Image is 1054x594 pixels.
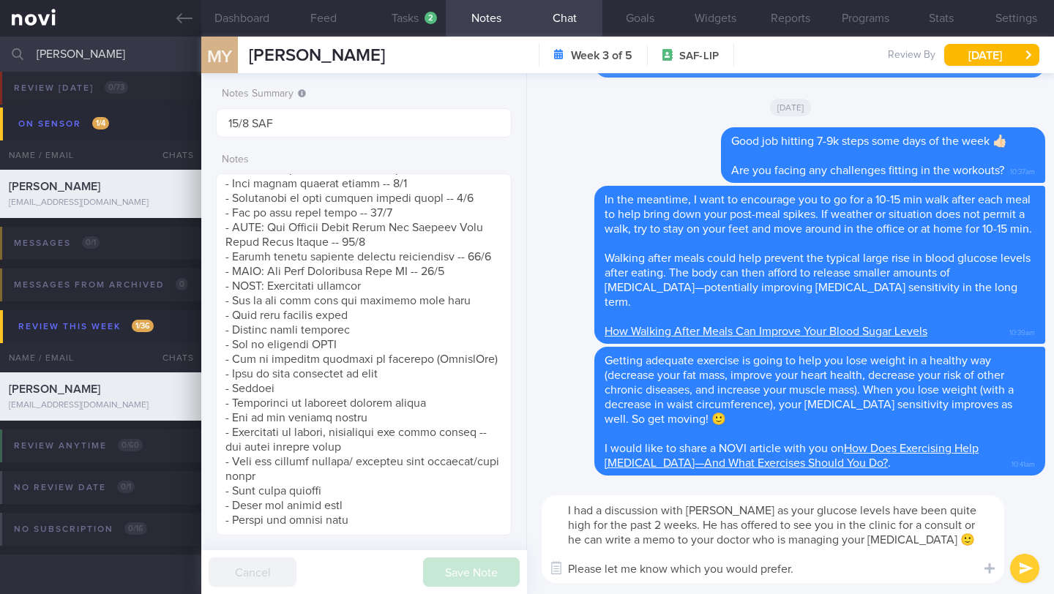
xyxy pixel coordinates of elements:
[9,181,100,192] span: [PERSON_NAME]
[10,478,138,497] div: No review date
[9,198,193,208] div: [EMAIL_ADDRESS][DOMAIN_NAME]
[10,436,146,456] div: Review anytime
[249,47,385,64] span: [PERSON_NAME]
[9,383,100,395] span: [PERSON_NAME]
[222,154,506,167] label: Notes
[1012,456,1035,470] span: 10:41am
[124,522,147,535] span: 0 / 16
[731,165,1004,176] span: Are you facing any challenges fitting in the workouts?
[605,252,1031,308] span: Walking after meals could help prevent the typical large rise in blood glucose levels after eatin...
[10,275,192,295] div: Messages from Archived
[132,320,154,332] span: 1 / 36
[176,278,188,290] span: 0
[15,114,113,134] div: On sensor
[605,194,1032,235] span: In the meantime, I want to encourage you to go for a 10-15 min walk after each meal to help bring...
[605,326,927,337] a: How Walking After Meals Can Improve Your Blood Sugar Levels
[888,49,935,62] span: Review By
[15,317,157,337] div: Review this week
[10,519,151,539] div: No subscription
[92,117,109,129] span: 1 / 4
[117,481,135,493] span: 0 / 1
[143,140,201,170] div: Chats
[425,12,437,24] div: 2
[193,28,247,84] div: MY
[9,400,193,411] div: [EMAIL_ADDRESS][DOMAIN_NAME]
[105,81,128,94] span: 0 / 73
[1009,324,1035,338] span: 10:39am
[82,236,100,249] span: 0 / 1
[10,78,132,98] div: Review [DATE]
[770,99,812,116] span: [DATE]
[10,233,103,253] div: Messages
[944,44,1039,66] button: [DATE]
[222,88,506,101] label: Notes Summary
[118,439,143,451] span: 0 / 60
[571,48,632,63] strong: Week 3 of 5
[731,135,1007,147] span: Good job hitting 7-9k steps some days of the week 👍🏻
[679,49,719,64] span: SAF-LIP
[605,443,979,469] span: I would like to share a NOVI article with you on .
[605,355,1014,425] span: Getting adequate exercise is going to help you lose weight in a healthy way (decrease your fat ma...
[1010,163,1035,177] span: 10:37am
[143,343,201,372] div: Chats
